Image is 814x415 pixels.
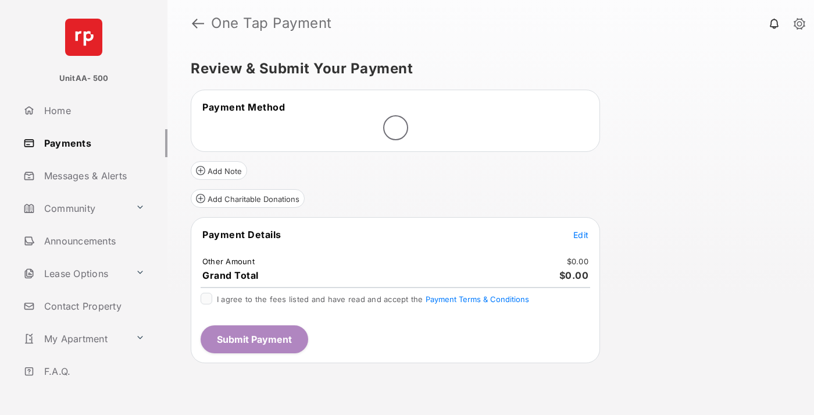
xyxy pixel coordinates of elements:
[573,229,588,240] button: Edit
[19,325,131,353] a: My Apartment
[202,269,259,281] span: Grand Total
[566,256,589,267] td: $0.00
[19,194,131,222] a: Community
[201,325,308,353] button: Submit Payment
[191,161,247,180] button: Add Note
[65,19,102,56] img: svg+xml;base64,PHN2ZyB4bWxucz0iaHR0cDovL3d3dy53My5vcmcvMjAwMC9zdmciIHdpZHRoPSI2NCIgaGVpZ2h0PSI2NC...
[19,162,167,190] a: Messages & Alerts
[211,16,332,30] strong: One Tap Payment
[202,256,255,267] td: Other Amount
[19,260,131,288] a: Lease Options
[559,269,589,281] span: $0.00
[573,230,588,240] span: Edit
[202,229,281,240] span: Payment Details
[19,292,167,320] a: Contact Property
[191,62,781,76] h5: Review & Submit Your Payment
[19,227,167,255] a: Announcements
[217,295,529,304] span: I agree to the fees listed and have read and accept the
[19,357,167,385] a: F.A.Q.
[19,97,167,125] a: Home
[19,129,167,157] a: Payments
[202,101,285,113] span: Payment Method
[191,189,305,208] button: Add Charitable Donations
[59,73,109,84] p: UnitAA- 500
[426,295,529,304] button: I agree to the fees listed and have read and accept the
